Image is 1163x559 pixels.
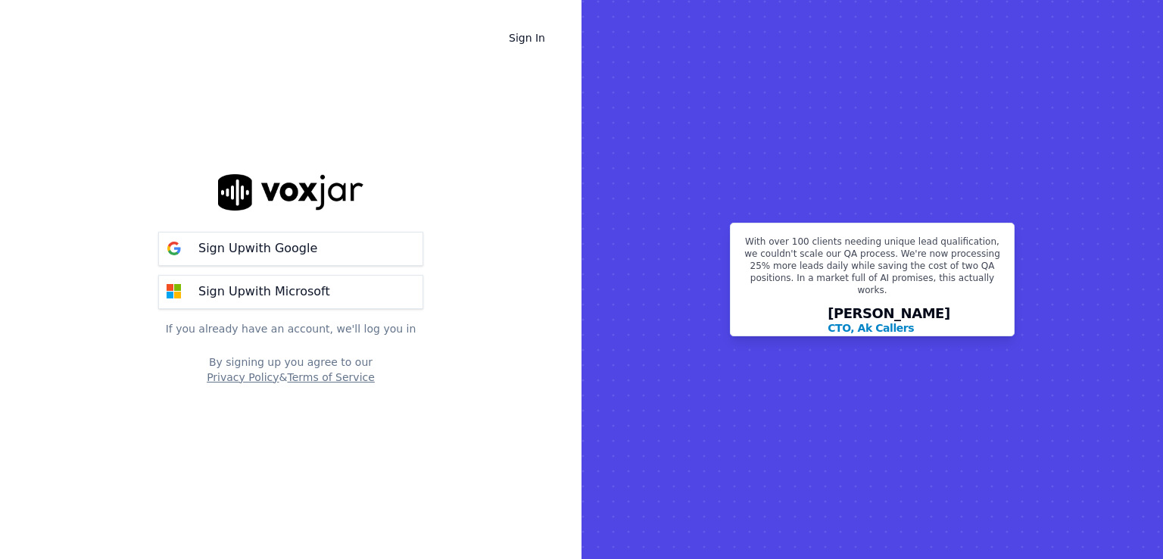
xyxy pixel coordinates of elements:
[158,232,423,266] button: Sign Upwith Google
[198,239,317,258] p: Sign Up with Google
[159,233,189,264] img: google Sign Up button
[740,236,1005,302] p: With over 100 clients needing unique lead qualification, we couldn't scale our QA process. We're ...
[828,307,950,336] div: [PERSON_NAME]
[218,174,363,210] img: logo
[158,354,423,385] div: By signing up you agree to our &
[198,283,330,301] p: Sign Up with Microsoft
[207,370,279,385] button: Privacy Policy
[828,320,914,336] p: CTO, Ak Callers
[159,276,189,307] img: microsoft Sign Up button
[287,370,374,385] button: Terms of Service
[158,321,423,336] p: If you already have an account, we'll log you in
[158,275,423,309] button: Sign Upwith Microsoft
[497,24,557,52] a: Sign In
